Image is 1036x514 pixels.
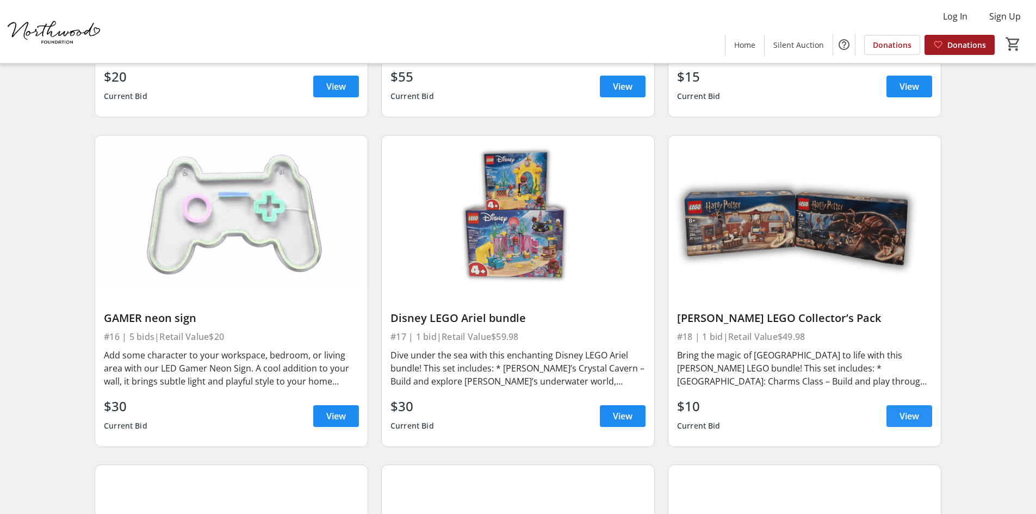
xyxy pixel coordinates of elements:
span: Donations [947,39,986,51]
span: Log In [943,10,967,23]
div: Current Bid [677,416,721,436]
a: Home [725,35,764,55]
img: Disney LEGO Ariel bundle [382,135,654,289]
img: Northwood Foundation's Logo [7,4,103,59]
span: View [326,410,346,423]
a: View [313,405,359,427]
a: View [886,76,932,97]
div: #18 | 1 bid | Retail Value $49.98 [677,329,932,344]
div: GAMER neon sign [104,312,359,325]
div: Add some character to your workspace, bedroom, or living area with our LED Gamer Neon Sign. A coo... [104,349,359,388]
button: Cart [1003,34,1023,54]
div: $30 [104,397,147,416]
div: Bring the magic of [GEOGRAPHIC_DATA] to life with this [PERSON_NAME] LEGO bundle! This set includ... [677,349,932,388]
div: Current Bid [390,416,434,436]
a: View [886,405,932,427]
div: [PERSON_NAME] LEGO Collector’s Pack [677,312,932,325]
div: Disney LEGO Ariel bundle [390,312,646,325]
button: Help [833,34,855,55]
span: View [613,410,632,423]
a: View [600,76,646,97]
button: Log In [934,8,976,25]
a: Donations [925,35,995,55]
span: View [326,80,346,93]
div: $10 [677,397,721,416]
div: $30 [390,397,434,416]
span: Silent Auction [773,39,824,51]
div: Dive under the sea with this enchanting Disney LEGO Ariel bundle! This set includes: * [PERSON_NA... [390,349,646,388]
div: $15 [677,67,721,86]
a: View [600,405,646,427]
span: Donations [873,39,911,51]
div: #17 | 1 bid | Retail Value $59.98 [390,329,646,344]
span: Sign Up [989,10,1021,23]
a: View [313,76,359,97]
div: Current Bid [677,86,721,106]
div: Current Bid [104,86,147,106]
div: Current Bid [390,86,434,106]
div: Current Bid [104,416,147,436]
div: $55 [390,67,434,86]
a: Silent Auction [765,35,833,55]
a: Donations [864,35,920,55]
span: View [899,80,919,93]
span: View [899,410,919,423]
div: $20 [104,67,147,86]
button: Sign Up [981,8,1029,25]
span: View [613,80,632,93]
img: Harry Potter LEGO Collector’s Pack [668,135,941,289]
span: Home [734,39,755,51]
div: #16 | 5 bids | Retail Value $20 [104,329,359,344]
img: GAMER neon sign [95,135,368,289]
